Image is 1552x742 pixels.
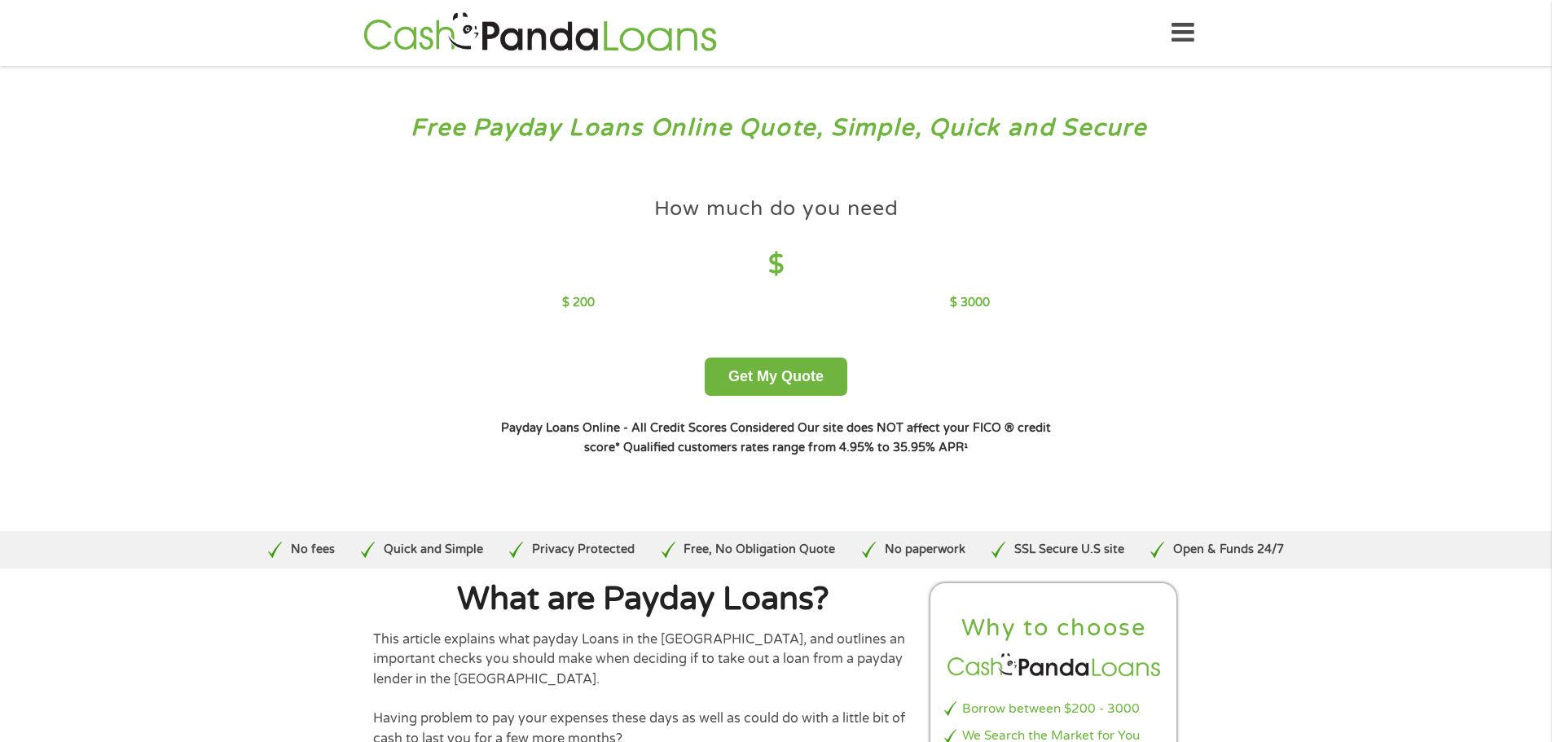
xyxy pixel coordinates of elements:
[501,421,794,435] strong: Payday Loans Online - All Credit Scores Considered
[885,541,965,559] p: No paperwork
[1173,541,1284,559] p: Open & Funds 24/7
[358,10,722,56] img: GetLoanNow Logo
[291,541,335,559] p: No fees
[373,583,914,616] h1: What are Payday Loans?
[684,541,835,559] p: Free, No Obligation Quote
[944,613,1164,643] h2: Why to choose
[532,541,635,559] p: Privacy Protected
[47,113,1506,143] h3: Free Payday Loans Online Quote, Simple, Quick and Secure
[373,630,914,689] p: This article explains what payday Loans in the [GEOGRAPHIC_DATA], and outlines an important check...
[623,441,968,454] strong: Qualified customers rates range from 4.95% to 35.95% APR¹
[944,700,1164,718] li: Borrow between $200 - 3000
[562,248,990,282] h4: $
[384,541,483,559] p: Quick and Simple
[654,195,899,222] h4: How much do you need
[705,358,847,396] button: Get My Quote
[1014,541,1124,559] p: SSL Secure U.S site
[950,294,990,312] p: $ 3000
[562,294,595,312] p: $ 200
[584,421,1051,454] strong: Our site does NOT affect your FICO ® credit score*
